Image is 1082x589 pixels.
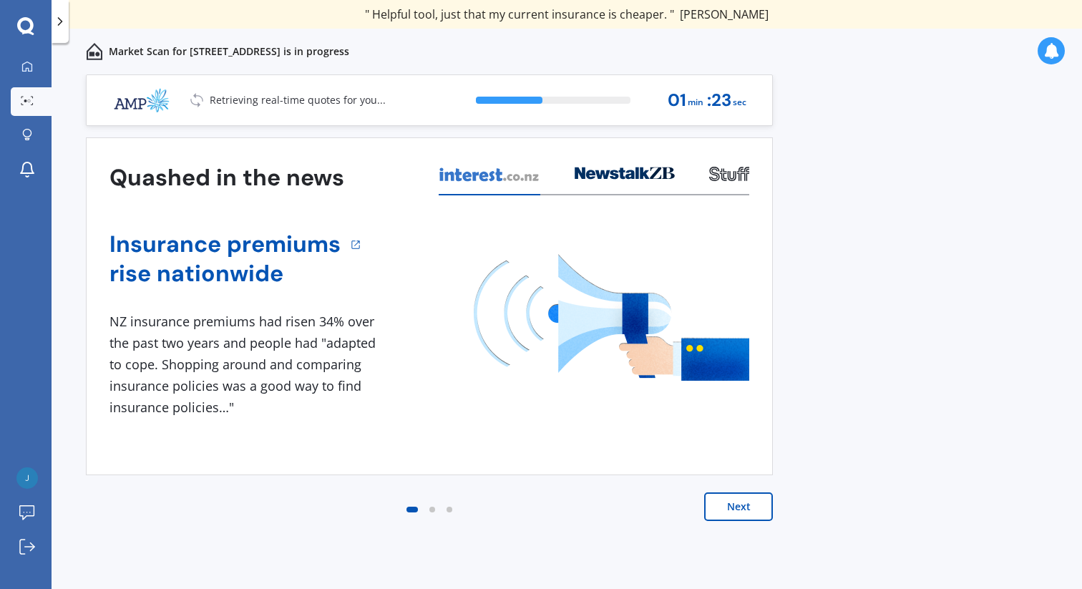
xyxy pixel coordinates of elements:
p: Market Scan for [STREET_ADDRESS] is in progress [109,44,349,59]
span: min [688,93,703,112]
button: Next [704,492,773,521]
div: NZ insurance premiums had risen 34% over the past two years and people had "adapted to cope. Shop... [109,311,381,418]
a: Insurance premiums [109,230,341,259]
img: e5e17178e34a93f1750dd6846dd6c578 [16,467,38,489]
h3: Quashed in the news [109,163,344,193]
span: sec [733,93,746,112]
p: Retrieving real-time quotes for you... [210,93,386,107]
span: 01 [668,91,686,110]
a: rise nationwide [109,259,341,288]
img: home-and-contents.b802091223b8502ef2dd.svg [86,43,103,60]
img: media image [474,254,749,381]
span: : 23 [707,91,731,110]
